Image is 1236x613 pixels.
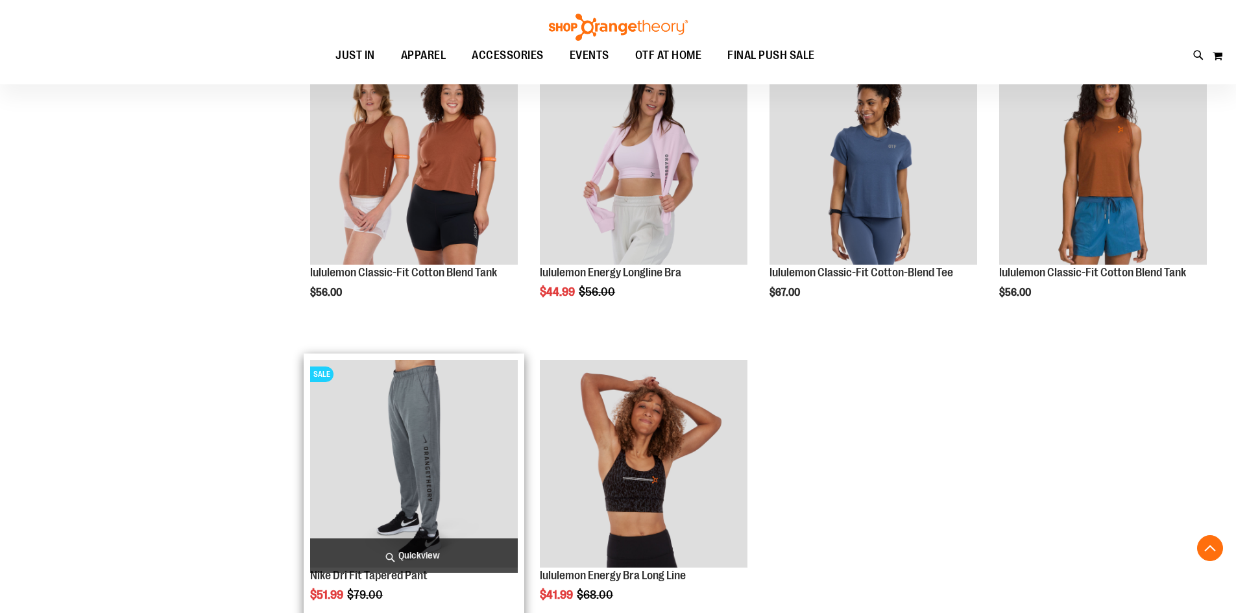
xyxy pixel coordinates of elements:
[540,569,686,582] a: lululemon Energy Bra Long Line
[388,41,459,71] a: APPAREL
[769,266,953,279] a: lululemon Classic-Fit Cotton-Blend Tee
[999,57,1207,267] a: lululemon Classic-Fit Cotton Blend Tank
[310,360,518,570] a: Product image for Nike Dri Fit Tapered PantSALE
[622,41,715,71] a: OTF AT HOME
[540,57,747,265] img: lululemon Energy Longline Bra
[579,285,617,298] span: $56.00
[310,588,345,601] span: $51.99
[540,57,747,267] a: lululemon Energy Longline Bra
[769,57,977,267] a: lululemon Classic-Fit Cotton-Blend TeeNEW
[540,588,575,601] span: $41.99
[322,41,388,71] a: JUST IN
[727,41,815,70] span: FINAL PUSH SALE
[310,367,333,382] span: SALE
[999,57,1207,265] img: lululemon Classic-Fit Cotton Blend Tank
[347,588,385,601] span: $79.00
[310,287,344,298] span: $56.00
[577,588,615,601] span: $68.00
[540,266,681,279] a: lululemon Energy Longline Bra
[401,41,446,70] span: APPAREL
[540,360,747,568] img: Product image for lululemon Energy Bra Long Line
[1197,535,1223,561] button: Back To Top
[999,287,1033,298] span: $56.00
[472,41,544,70] span: ACCESSORIES
[335,41,375,70] span: JUST IN
[999,266,1186,279] a: lululemon Classic-Fit Cotton Blend Tank
[459,41,557,71] a: ACCESSORIES
[769,57,977,265] img: lululemon Classic-Fit Cotton-Blend Tee
[763,51,984,332] div: product
[540,360,747,570] a: Product image for lululemon Energy Bra Long Line
[310,569,428,582] a: Nike Dri Fit Tapered Pant
[993,51,1213,332] div: product
[310,538,518,573] a: Quickview
[714,41,828,71] a: FINAL PUSH SALE
[310,57,518,267] a: lululemon Classic-Fit Cotton Blend Tank
[310,360,518,568] img: Product image for Nike Dri Fit Tapered Pant
[557,41,622,71] a: EVENTS
[310,266,497,279] a: lululemon Classic-Fit Cotton Blend Tank
[310,57,518,265] img: lululemon Classic-Fit Cotton Blend Tank
[570,41,609,70] span: EVENTS
[547,14,690,41] img: Shop Orangetheory
[304,51,524,332] div: product
[533,51,754,332] div: product
[540,285,577,298] span: $44.99
[769,287,802,298] span: $67.00
[635,41,702,70] span: OTF AT HOME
